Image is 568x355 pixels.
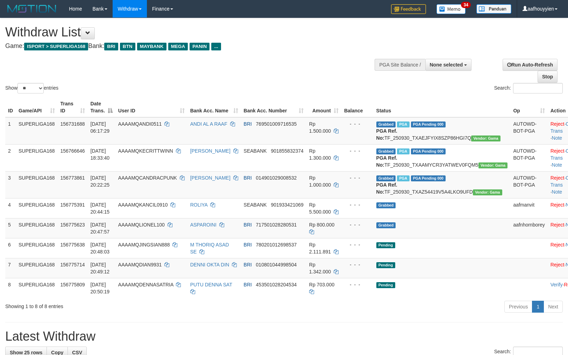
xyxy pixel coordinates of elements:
a: Reject [551,262,565,267]
a: ANDI AL A RAAF [190,121,227,127]
img: Feedback.jpg [391,4,426,14]
span: 156775638 [61,242,85,248]
span: [DATE] 20:47:57 [91,222,110,235]
span: Vendor URL: https://trx31.1velocity.biz [471,135,500,141]
span: BRI [244,121,252,127]
a: [PERSON_NAME] [190,175,230,181]
span: AAAAMQLIONEL100 [118,222,165,228]
span: Grabbed [376,222,396,228]
span: Grabbed [376,175,396,181]
span: Copy 901933421069 to clipboard [271,202,303,208]
td: 7 [5,258,16,278]
span: BRI [244,175,252,181]
a: Previous [504,301,532,313]
td: 6 [5,238,16,258]
input: Search: [513,83,563,93]
span: SEABANK [244,148,267,154]
span: 156775714 [61,262,85,267]
td: 4 [5,198,16,218]
span: 156775391 [61,202,85,208]
span: Grabbed [376,148,396,154]
td: SUPERLIGA168 [16,144,58,171]
a: Reject [551,202,565,208]
span: Grabbed [376,121,396,127]
span: 34 [461,2,470,8]
span: PGA Pending [411,148,446,154]
span: Copy 769501009716535 to clipboard [256,121,297,127]
td: AUTOWD-BOT-PGA [510,171,547,198]
span: Vendor URL: https://trx31.1velocity.biz [473,189,502,195]
b: PGA Ref. No: [376,155,397,168]
a: Note [552,189,562,195]
span: Rp 703.000 [309,282,334,287]
td: SUPERLIGA168 [16,278,58,298]
a: PUTU DENNA SAT [190,282,232,287]
img: MOTION_logo.png [5,4,58,14]
a: Next [544,301,563,313]
span: Rp 1.000.000 [309,175,331,188]
a: ROLIYA [190,202,208,208]
span: Pending [376,282,395,288]
th: User ID: activate to sort column ascending [115,97,187,117]
span: BRI [244,282,252,287]
td: TF_250930_TXAZ54419V5A4LKO9UFD [374,171,511,198]
a: Reject [551,121,565,127]
span: 156731688 [61,121,85,127]
span: 156775809 [61,282,85,287]
div: - - - [344,221,371,228]
span: [DATE] 20:44:15 [91,202,110,215]
div: - - - [344,261,371,268]
td: SUPERLIGA168 [16,117,58,145]
a: 1 [532,301,544,313]
span: BRI [104,43,118,50]
select: Showentries [17,83,44,93]
div: - - - [344,174,371,181]
span: Marked by aafsengchandara [397,175,409,181]
div: - - - [344,147,371,154]
span: Rp 5.500.000 [309,202,331,215]
td: SUPERLIGA168 [16,198,58,218]
span: Copy 780201012698537 to clipboard [256,242,297,248]
span: AAAAMQCANDRACPUNK [118,175,177,181]
span: Rp 1.342.000 [309,262,331,274]
label: Search: [494,83,563,93]
td: AUTOWD-BOT-PGA [510,144,547,171]
span: [DATE] 18:33:40 [91,148,110,161]
span: AAAAMQDIAN9931 [118,262,162,267]
a: Note [552,162,562,168]
td: SUPERLIGA168 [16,238,58,258]
span: AAAAMQJINGSIAN888 [118,242,170,248]
div: - - - [344,281,371,288]
th: Bank Acc. Name: activate to sort column ascending [187,97,241,117]
span: BRI [244,262,252,267]
td: 3 [5,171,16,198]
span: Copy 901855832374 to clipboard [271,148,303,154]
span: Vendor URL: https://trx31.1velocity.biz [478,162,508,168]
a: DENNI OKTA DIN [190,262,229,267]
td: 1 [5,117,16,145]
span: ... [211,43,221,50]
a: Note [552,135,562,141]
span: PANIN [190,43,210,50]
div: - - - [344,201,371,208]
span: [DATE] 20:50:19 [91,282,110,294]
div: PGA Site Balance / [375,59,425,71]
h4: Game: Bank: [5,43,372,50]
span: [DATE] 06:17:29 [91,121,110,134]
span: SEABANK [244,202,267,208]
span: [DATE] 20:49:12 [91,262,110,274]
span: AAAAMQANDI0511 [118,121,162,127]
td: aafnhornborey [510,218,547,238]
th: Status [374,97,511,117]
span: Pending [376,262,395,268]
span: Marked by aafromsomean [397,121,409,127]
th: ID [5,97,16,117]
td: TF_250930_TXAAMYCR3YATWEV0FQM5 [374,144,511,171]
span: [DATE] 20:48:03 [91,242,110,255]
span: ISPORT > SUPERLIGA168 [24,43,88,50]
span: Copy 717501028280531 to clipboard [256,222,297,228]
th: Balance [341,97,374,117]
div: - - - [344,120,371,127]
img: panduan.png [476,4,511,14]
span: AAAAMQKECRITTWINN [118,148,173,154]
